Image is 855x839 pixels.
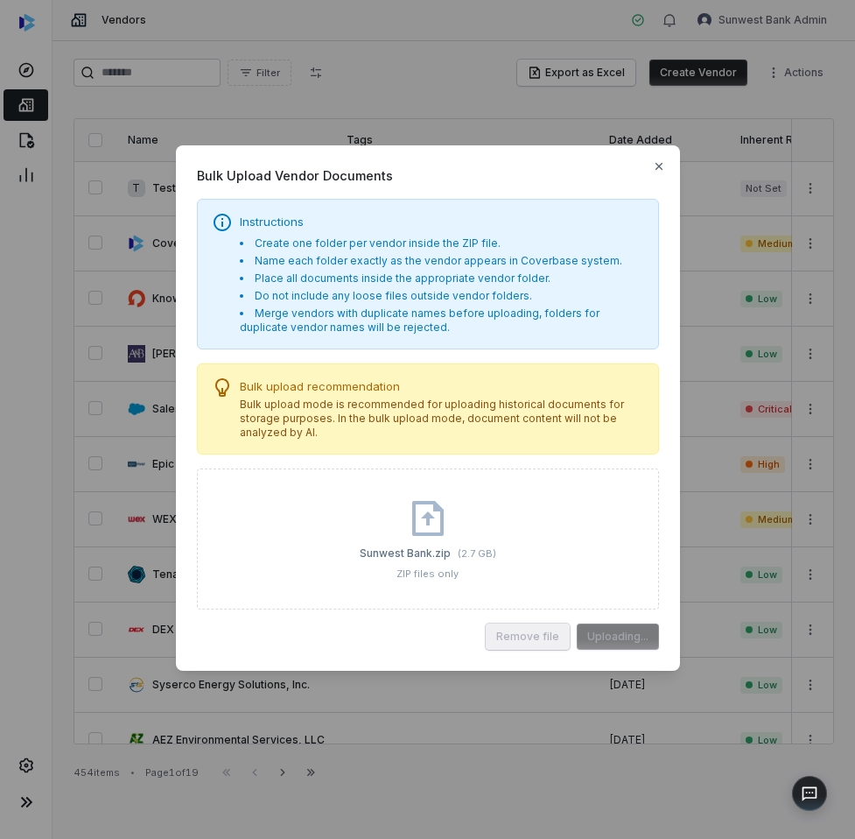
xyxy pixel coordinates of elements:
[240,398,644,440] p: Bulk upload mode is recommended for uploading historical documents for storage purposes. In the b...
[458,547,496,560] span: ( 2.7 GB )
[197,166,659,185] span: Bulk Upload Vendor Documents
[360,546,451,560] span: Sunwest Bank.zip
[240,378,644,394] p: Bulk upload recommendation
[240,254,644,268] li: Name each folder exactly as the vendor appears in Coverbase system.
[240,307,644,335] li: Merge vendors with duplicate names before uploading, folders for duplicate vendor names will be r...
[240,214,644,229] p: Instructions
[240,236,644,250] li: Create one folder per vendor inside the ZIP file.
[240,289,644,303] li: Do not include any loose files outside vendor folders.
[360,568,496,581] div: ZIP files only
[240,271,644,286] li: Place all documents inside the appropriate vendor folder.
